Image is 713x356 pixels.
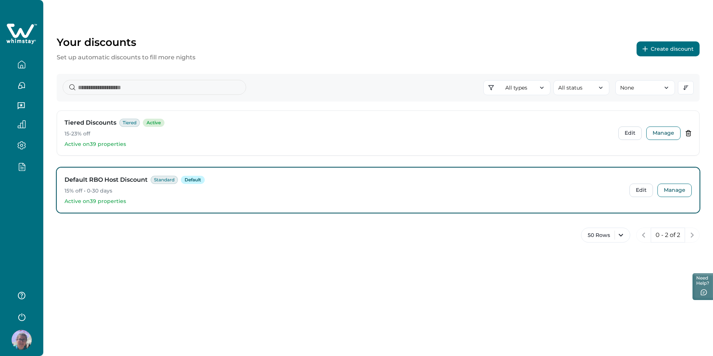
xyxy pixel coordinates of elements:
[65,130,612,138] p: 15-23% off
[65,118,116,127] h3: Tiered Discounts
[646,127,681,140] button: Manage
[581,228,630,243] button: 50 Rows
[629,184,653,197] button: Edit
[618,127,642,140] button: Edit
[12,330,32,350] img: Whimstay Host
[657,184,692,197] button: Manage
[65,141,612,148] p: Active on 39 properties
[65,175,148,184] h3: Default RBO Host Discount
[57,36,195,49] p: Your discounts
[637,41,700,56] button: Create discount
[651,228,685,243] button: 0 - 2 of 2
[685,228,700,243] button: next page
[181,176,205,184] span: Default
[143,119,164,127] span: Active
[119,119,140,127] span: Tiered
[65,187,624,195] p: 15% off • 0-30 days
[65,198,624,205] p: Active on 39 properties
[57,53,195,62] p: Set up automatic discounts to fill more nights
[636,228,651,243] button: previous page
[656,231,680,239] p: 0 - 2 of 2
[151,176,178,184] span: Standard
